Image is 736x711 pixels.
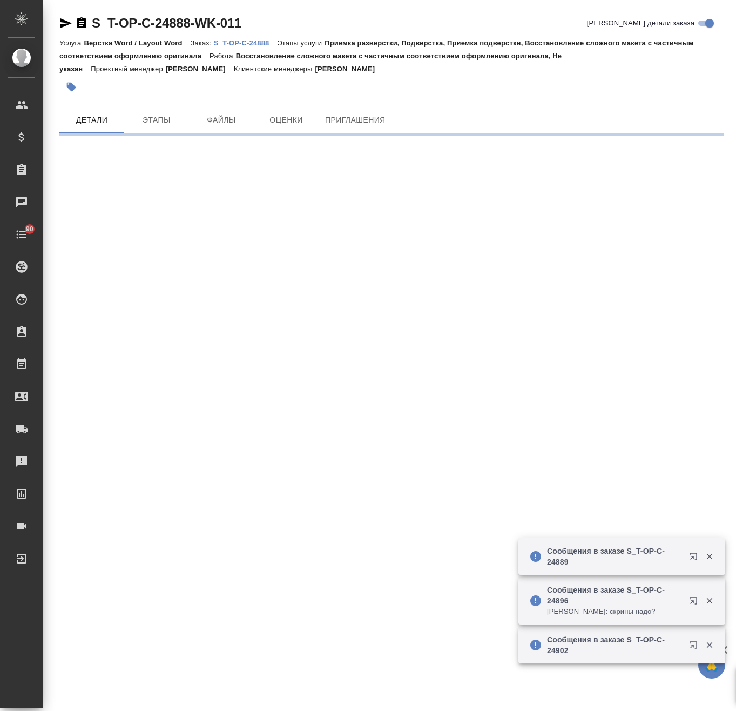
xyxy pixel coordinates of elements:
[587,18,694,29] span: [PERSON_NAME] детали заказа
[683,634,708,660] button: Открыть в новой вкладке
[131,113,183,127] span: Этапы
[19,224,40,234] span: 90
[277,39,325,47] p: Этапы услуги
[698,640,720,650] button: Закрыть
[698,596,720,606] button: Закрыть
[191,39,214,47] p: Заказ:
[547,585,682,606] p: Сообщения в заказе S_T-OP-C-24896
[210,52,236,60] p: Работа
[92,16,241,30] a: S_T-OP-C-24888-WK-011
[547,546,682,567] p: Сообщения в заказе S_T-OP-C-24889
[59,17,72,30] button: Скопировать ссылку для ЯМессенджера
[234,65,315,73] p: Клиентские менеджеры
[66,113,118,127] span: Детали
[214,39,277,47] p: S_T-OP-C-24888
[59,39,84,47] p: Услуга
[166,65,234,73] p: [PERSON_NAME]
[195,113,247,127] span: Файлы
[59,39,694,60] p: Приемка разверстки, Подверстка, Приемка подверстки, Восстановление сложного макета с частичным со...
[214,38,277,47] a: S_T-OP-C-24888
[315,65,383,73] p: [PERSON_NAME]
[698,552,720,561] button: Закрыть
[3,221,40,248] a: 90
[325,113,386,127] span: Приглашения
[260,113,312,127] span: Оценки
[547,606,682,617] p: [PERSON_NAME]: скрины надо?
[75,17,88,30] button: Скопировать ссылку
[59,52,562,73] p: Восстановление сложного макета с частичным соответствием оформлению оригинала, Не указан
[683,590,708,616] button: Открыть в новой вкладке
[59,75,83,99] button: Добавить тэг
[91,65,165,73] p: Проектный менеджер
[84,39,190,47] p: Верстка Word / Layout Word
[683,546,708,572] button: Открыть в новой вкладке
[547,634,682,656] p: Сообщения в заказе S_T-OP-C-24902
